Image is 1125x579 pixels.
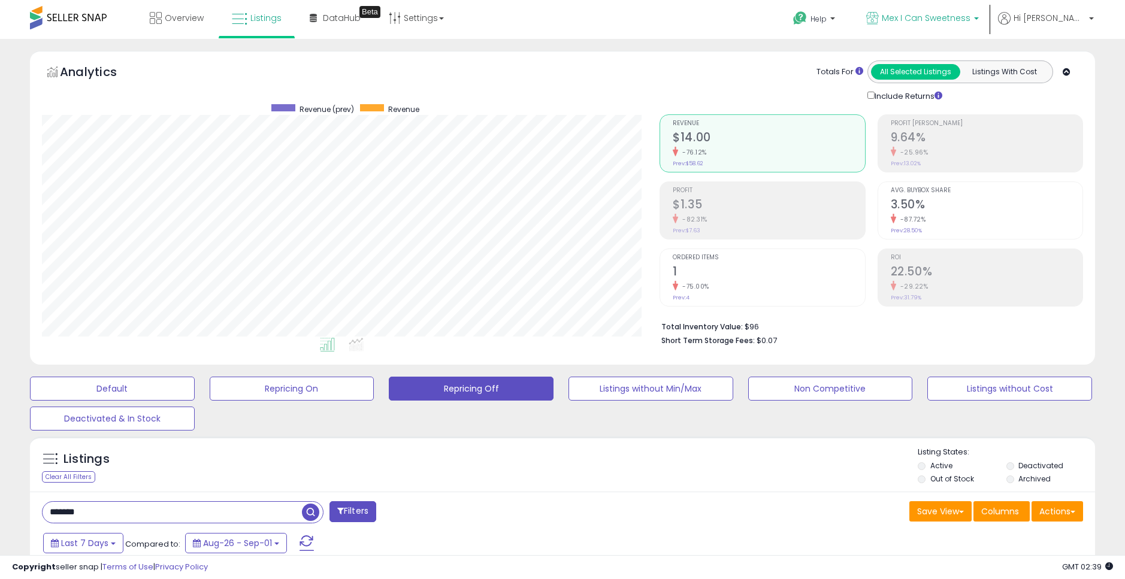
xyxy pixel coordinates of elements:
span: DataHub [323,12,361,24]
a: Help [784,2,847,39]
button: Listings without Min/Max [568,377,733,401]
h5: Analytics [60,63,140,83]
span: Revenue [673,120,864,127]
button: All Selected Listings [871,64,960,80]
span: Profit [PERSON_NAME] [891,120,1082,127]
i: Get Help [793,11,808,26]
small: -25.96% [896,148,929,157]
a: Terms of Use [102,561,153,572]
h2: $14.00 [673,131,864,147]
h5: Listings [63,451,110,468]
div: Clear All Filters [42,471,95,483]
small: Prev: 4 [673,294,689,301]
a: Hi [PERSON_NAME] [998,12,1094,39]
div: Totals For [816,66,863,78]
li: $96 [661,319,1074,333]
h2: $1.35 [673,198,864,214]
div: seller snap | | [12,562,208,573]
button: Aug-26 - Sep-01 [185,533,287,553]
span: Last 7 Days [61,537,108,549]
span: Help [811,14,827,24]
small: -82.31% [678,215,707,224]
span: Listings [250,12,282,24]
span: $0.07 [757,335,777,346]
button: Listings without Cost [927,377,1092,401]
label: Archived [1018,474,1051,484]
span: Hi [PERSON_NAME] [1014,12,1085,24]
span: Avg. Buybox Share [891,187,1082,194]
small: -87.72% [896,215,926,224]
button: Save View [909,501,972,522]
b: Short Term Storage Fees: [661,335,755,345]
a: Privacy Policy [155,561,208,572]
button: Non Competitive [748,377,913,401]
span: ROI [891,254,1082,261]
span: Revenue [388,104,419,114]
h2: 1 [673,265,864,281]
label: Deactivated [1018,460,1063,471]
small: -29.22% [896,282,929,291]
small: Prev: 13.02% [891,160,921,167]
label: Active [930,460,952,471]
button: Repricing Off [389,377,554,401]
p: Listing States: [918,447,1094,458]
h2: 22.50% [891,265,1082,281]
small: Prev: 28.50% [891,227,922,234]
strong: Copyright [12,561,56,572]
button: Default [30,377,195,401]
div: Tooltip anchor [359,6,380,18]
h2: 3.50% [891,198,1082,214]
span: Ordered Items [673,254,864,261]
h2: 9.64% [891,131,1082,147]
button: Actions [1032,501,1083,522]
span: Revenue (prev) [300,104,354,114]
button: Deactivated & In Stock [30,407,195,431]
button: Repricing On [210,377,374,401]
button: Columns [973,501,1030,522]
b: Total Inventory Value: [661,322,743,332]
small: Prev: $58.62 [673,160,703,167]
label: Out of Stock [930,474,974,484]
div: Include Returns [858,89,957,102]
button: Filters [329,501,376,522]
span: Compared to: [125,538,180,550]
span: 2025-09-10 02:39 GMT [1062,561,1113,572]
small: Prev: 31.79% [891,294,921,301]
button: Listings With Cost [960,64,1049,80]
small: Prev: $7.63 [673,227,700,234]
span: Mex I Can Sweetness [882,12,970,24]
span: Aug-26 - Sep-01 [203,537,272,549]
span: Profit [673,187,864,194]
span: Columns [981,505,1019,517]
small: -76.12% [678,148,707,157]
small: -75.00% [678,282,709,291]
span: Overview [165,12,204,24]
button: Last 7 Days [43,533,123,553]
